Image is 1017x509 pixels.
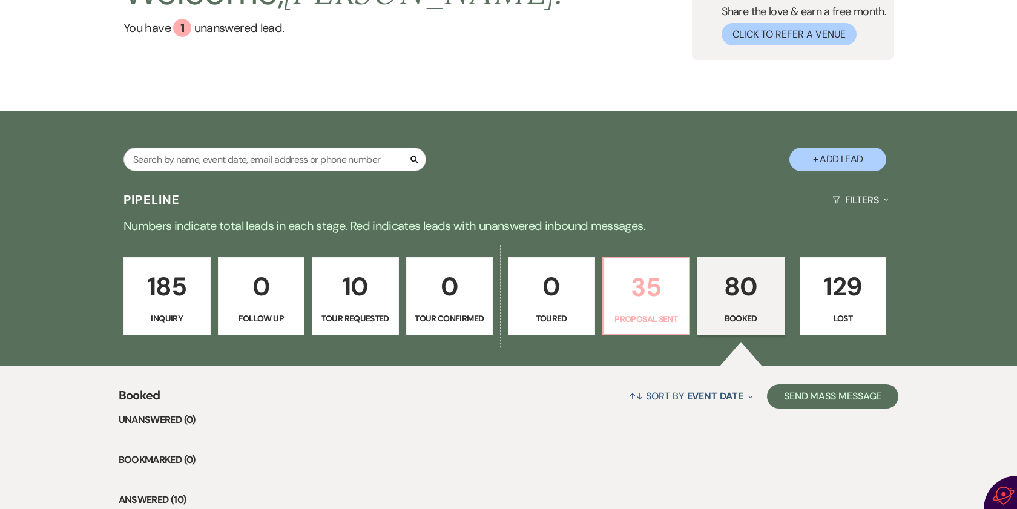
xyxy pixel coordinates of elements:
p: Booked [705,312,777,325]
p: Lost [808,312,879,325]
a: 10Tour Requested [312,257,399,336]
p: 185 [131,266,203,307]
h3: Pipeline [123,191,180,208]
p: Tour Requested [320,312,391,325]
a: 129Lost [800,257,887,336]
p: 0 [516,266,587,307]
p: Proposal Sent [611,312,682,326]
p: Inquiry [131,312,203,325]
a: 80Booked [697,257,785,336]
p: 129 [808,266,879,307]
a: You have 1 unanswered lead. [123,19,564,37]
p: 35 [611,267,682,307]
button: Click to Refer a Venue [722,23,857,45]
p: Numbers indicate total leads in each stage. Red indicates leads with unanswered inbound messages. [73,216,944,235]
a: 35Proposal Sent [602,257,691,336]
span: Booked [119,386,160,412]
p: Tour Confirmed [414,312,485,325]
span: ↑↓ [629,390,643,402]
a: 0Follow Up [218,257,305,336]
button: + Add Lead [789,148,886,171]
a: 0Toured [508,257,595,336]
p: Follow Up [226,312,297,325]
p: 0 [226,266,297,307]
li: Bookmarked (0) [119,452,899,468]
a: 0Tour Confirmed [406,257,493,336]
input: Search by name, event date, email address or phone number [123,148,426,171]
p: 0 [414,266,485,307]
span: Event Date [687,390,743,402]
button: Filters [828,184,894,216]
button: Sort By Event Date [624,380,757,412]
div: 1 [173,19,191,37]
p: Toured [516,312,587,325]
p: 80 [705,266,777,307]
p: 10 [320,266,391,307]
li: Unanswered (0) [119,412,899,428]
li: Answered (10) [119,492,899,508]
a: 185Inquiry [123,257,211,336]
button: Send Mass Message [767,384,899,409]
